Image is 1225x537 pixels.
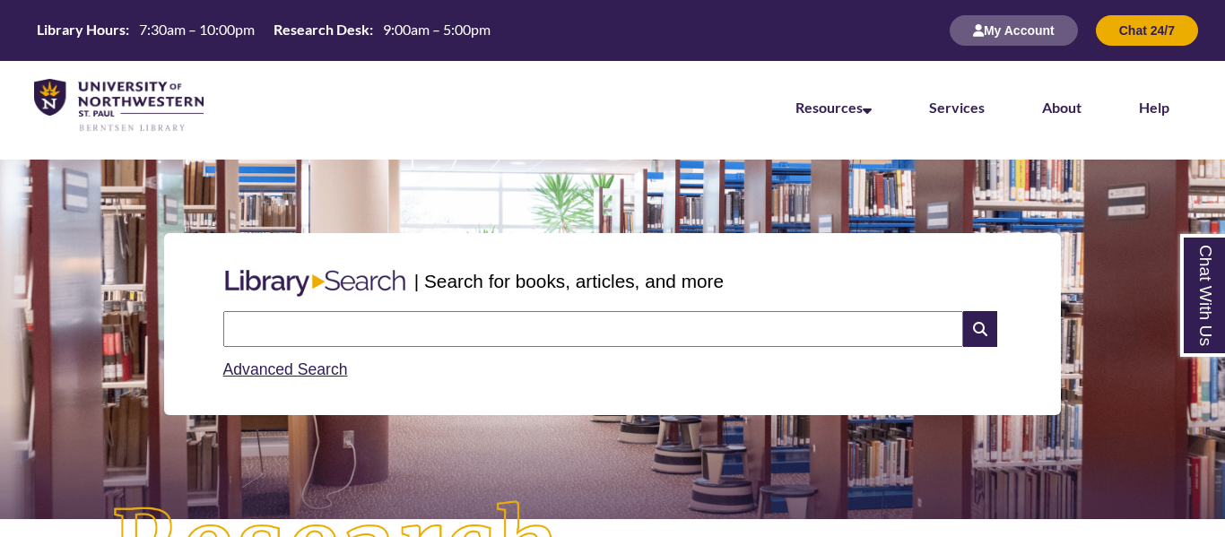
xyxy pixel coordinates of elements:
button: Chat 24/7 [1096,15,1198,46]
a: About [1042,99,1082,116]
a: Advanced Search [223,360,348,378]
span: 7:30am – 10:00pm [139,21,255,38]
img: UNWSP Library Logo [34,79,204,133]
img: Libary Search [216,263,414,304]
span: 9:00am – 5:00pm [383,21,491,38]
th: Research Desk: [266,20,376,39]
button: My Account [950,15,1078,46]
th: Library Hours: [30,20,132,39]
a: Chat 24/7 [1096,22,1198,38]
a: Services [929,99,985,116]
i: Search [963,311,997,347]
table: Hours Today [30,20,498,39]
a: Resources [795,99,872,116]
p: | Search for books, articles, and more [414,267,724,295]
a: My Account [950,22,1078,38]
a: Hours Today [30,20,498,41]
a: Help [1139,99,1169,116]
